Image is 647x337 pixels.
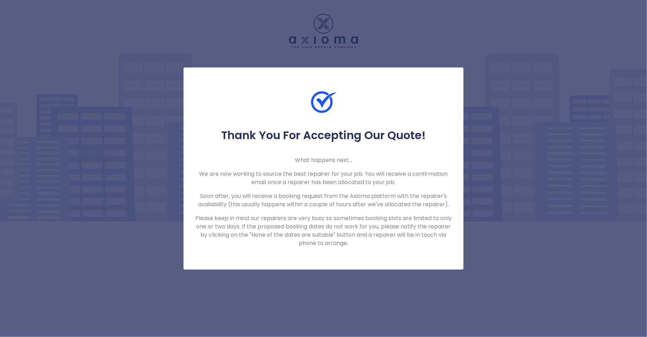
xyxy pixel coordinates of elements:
[195,128,452,142] h5: Thank You For Accepting Our Quote!
[311,90,336,115] img: Check
[195,170,452,186] p: We are now working to source the best repairer for your job. You will receive a confirmation emai...
[195,156,452,164] p: What happens next...
[195,192,452,209] p: Soon after, you will receive a booking request from the Axioma platform with the repairer's avail...
[195,214,452,247] p: Please keep in mind our repairers are very busy so sometimes booking slots are limited to only on...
